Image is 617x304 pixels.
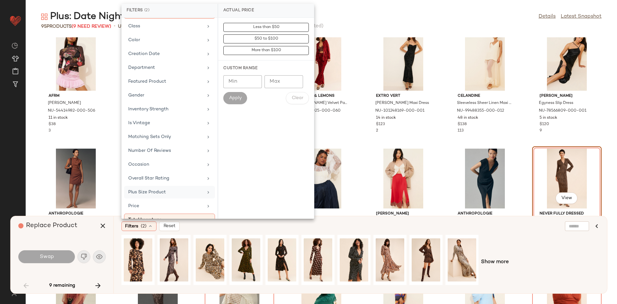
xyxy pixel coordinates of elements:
div: Department [128,64,203,71]
img: 4130348690243_001_b [452,149,517,208]
img: 69931509_029_b [268,237,296,283]
span: [PERSON_NAME] Maxi Dress [375,100,429,106]
img: heart_red.DM2ytmEG.svg [9,14,22,27]
button: Reset [159,221,180,231]
div: Number Of Reviews [128,147,203,154]
span: NU-78566809-000-001 [539,108,586,114]
span: More than $100 [251,48,281,53]
span: • [114,23,115,30]
span: NU-101248169-000-001 [375,108,425,114]
span: Less than $50 [253,25,279,30]
span: Celandine [458,93,512,99]
span: 2 [376,129,378,133]
img: 86380284_020_b [124,237,152,283]
p: updated [DATE] [118,23,156,30]
span: $38 [49,122,56,127]
span: Anthropologie [49,211,103,217]
span: [PERSON_NAME] [376,211,431,217]
div: Products [41,23,111,30]
a: Latest Snapshot [561,13,602,21]
div: Matching Sets Only [128,134,203,140]
span: 9 remaining [49,283,75,289]
img: svg%3e [41,14,48,20]
span: AFRM [49,93,103,99]
span: 3 [49,129,51,133]
div: Color [128,37,203,43]
span: $138 [458,122,467,127]
span: $120 [540,122,549,127]
span: Extro Vert [376,93,431,99]
button: Less than $50 [223,23,309,32]
span: View [561,196,572,201]
img: 93954659_805_b [412,237,440,283]
img: 80793698_020_b [304,237,332,283]
span: 95 [41,24,47,29]
span: Show more [481,258,509,266]
span: (9 Need Review) [72,24,111,29]
img: 92071885_020_b [534,149,599,208]
span: 113 [458,129,464,133]
span: [PERSON_NAME] [48,100,81,106]
span: Filters [125,223,138,230]
span: NU-99488355-000-012 [457,108,504,114]
img: 94621463_220_b [160,237,188,283]
span: For Love & Lemons [294,93,349,99]
div: Is Vintage [128,120,203,126]
span: [PERSON_NAME] [540,93,594,99]
button: More than $100 [223,46,309,55]
img: svg%3e [8,291,20,296]
span: 48 in stock [458,115,478,121]
span: Reset [163,224,175,229]
span: (2) [141,223,147,230]
span: 5 in stock [540,115,557,121]
div: Actual Price [218,4,314,18]
div: Overall Star Rating [128,175,203,182]
span: $123 [376,122,385,127]
span: Replace Product [26,222,77,229]
img: 99570889_060_b [371,149,436,208]
img: 85564979_018_b [340,237,368,283]
div: Filters [121,4,218,18]
span: (2) [144,8,150,14]
span: [PERSON_NAME] Velvet Pants [293,100,348,106]
div: Inventory Strength [128,106,203,113]
span: 11 in stock [49,115,68,121]
div: Featured Product [128,78,203,85]
button: View [556,192,577,204]
span: Eloquii [294,211,349,217]
button: $50 to $100 [223,34,309,43]
img: 94216769_029_b [376,237,404,283]
div: Creation Date [128,51,203,57]
span: $50 to $100 [254,37,278,41]
div: Plus Size Product [128,189,203,196]
img: 51738441_009_b25 [232,237,260,283]
a: Details [539,13,556,21]
div: Class [128,23,203,30]
div: Plus: Date Night Cool Girl Chic [41,10,192,23]
div: Gender [128,92,203,99]
span: Anthropologie [458,211,512,217]
span: NU-78749025-000-060 [293,108,341,114]
span: 14 in stock [376,115,396,121]
div: Total Inventory [128,216,197,223]
div: Price [128,203,203,209]
div: Custom Range [223,66,309,71]
img: 94745163_000_b [448,237,476,283]
img: svg%3e [12,42,18,49]
div: Occasion [128,161,203,168]
span: NU-54414982-000-506 [48,108,95,114]
span: Sleeveless Sheer Linen Maxi Slip Dress [457,100,512,106]
span: 9 [540,129,542,133]
img: 4130957990023_021_b3 [43,149,108,208]
span: Egyness Slip Dress [539,100,573,106]
img: 53054037_011_b3 [196,237,224,283]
